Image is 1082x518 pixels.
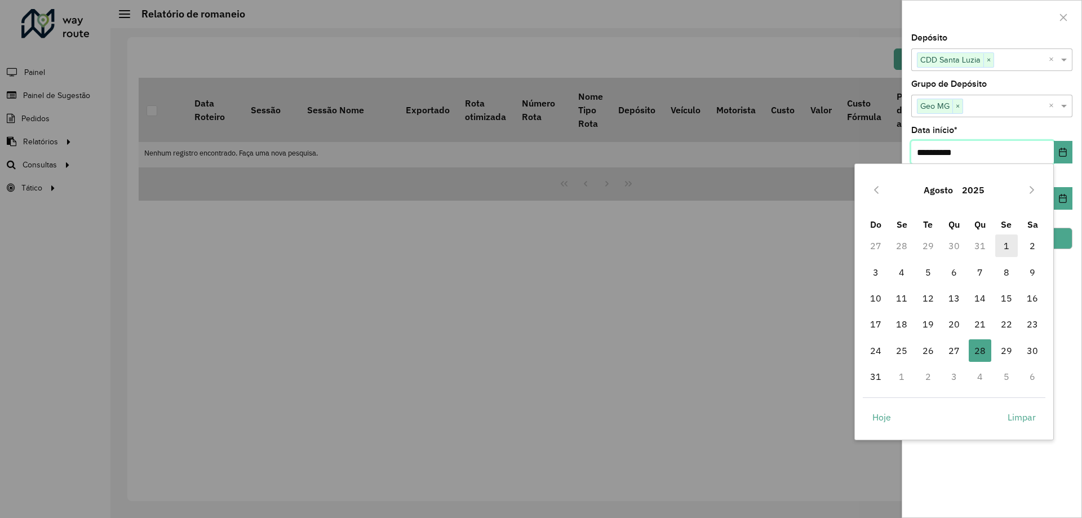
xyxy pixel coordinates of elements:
td: 11 [889,285,915,311]
td: 21 [967,311,993,337]
td: 29 [994,338,1019,364]
span: 8 [995,261,1018,284]
td: 6 [1019,364,1045,389]
span: Se [897,219,907,230]
button: Previous Month [867,181,885,199]
label: Depósito [911,31,947,45]
span: 2 [1021,234,1044,257]
span: 26 [917,339,939,362]
span: 18 [890,313,913,335]
label: Grupo de Depósito [911,77,987,91]
span: Qu [948,219,960,230]
span: 23 [1021,313,1044,335]
td: 19 [915,311,941,337]
td: 27 [941,338,967,364]
td: 15 [994,285,1019,311]
span: 29 [995,339,1018,362]
td: 27 [863,233,889,259]
span: Te [923,219,933,230]
td: 28 [967,338,993,364]
td: 30 [941,233,967,259]
td: 10 [863,285,889,311]
td: 25 [889,338,915,364]
span: × [983,54,994,67]
span: Sa [1027,219,1038,230]
span: 31 [864,365,887,388]
span: 20 [943,313,965,335]
span: 9 [1021,261,1044,284]
label: Data início [911,123,957,137]
span: 14 [969,287,991,309]
span: Limpar [1008,410,1036,424]
td: 8 [994,259,1019,285]
td: 29 [915,233,941,259]
td: 28 [889,233,915,259]
span: 28 [969,339,991,362]
span: Hoje [872,410,891,424]
td: 12 [915,285,941,311]
button: Hoje [863,406,901,428]
td: 6 [941,259,967,285]
span: 7 [969,261,991,284]
span: 15 [995,287,1018,309]
span: Geo MG [917,99,952,113]
td: 3 [941,364,967,389]
span: CDD Santa Luzia [917,53,983,67]
span: 12 [917,287,939,309]
span: 19 [917,313,939,335]
span: 1 [995,234,1018,257]
td: 7 [967,259,993,285]
span: 17 [864,313,887,335]
span: 3 [864,261,887,284]
td: 24 [863,338,889,364]
td: 5 [915,259,941,285]
td: 13 [941,285,967,311]
td: 2 [915,364,941,389]
span: Clear all [1049,53,1058,67]
button: Choose Year [957,176,989,203]
span: 25 [890,339,913,362]
td: 31 [863,364,889,389]
span: 11 [890,287,913,309]
span: 21 [969,313,991,335]
span: 24 [864,339,887,362]
td: 30 [1019,338,1045,364]
td: 2 [1019,233,1045,259]
button: Limpar [998,406,1045,428]
span: 22 [995,313,1018,335]
td: 3 [863,259,889,285]
span: 4 [890,261,913,284]
span: 5 [917,261,939,284]
button: Next Month [1023,181,1041,199]
td: 1 [889,364,915,389]
button: Choose Month [919,176,957,203]
td: 14 [967,285,993,311]
td: 1 [994,233,1019,259]
span: × [952,100,963,113]
button: Choose Date [1054,141,1072,163]
td: 9 [1019,259,1045,285]
span: 16 [1021,287,1044,309]
span: 13 [943,287,965,309]
span: 27 [943,339,965,362]
div: Choose Date [854,163,1054,440]
td: 16 [1019,285,1045,311]
td: 5 [994,364,1019,389]
span: 30 [1021,339,1044,362]
span: Do [870,219,881,230]
td: 26 [915,338,941,364]
td: 4 [967,364,993,389]
td: 23 [1019,311,1045,337]
td: 22 [994,311,1019,337]
td: 4 [889,259,915,285]
span: 10 [864,287,887,309]
span: Se [1001,219,1012,230]
td: 31 [967,233,993,259]
td: 17 [863,311,889,337]
span: 6 [943,261,965,284]
td: 18 [889,311,915,337]
td: 20 [941,311,967,337]
button: Choose Date [1054,187,1072,210]
span: Clear all [1049,99,1058,113]
span: Qu [974,219,986,230]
